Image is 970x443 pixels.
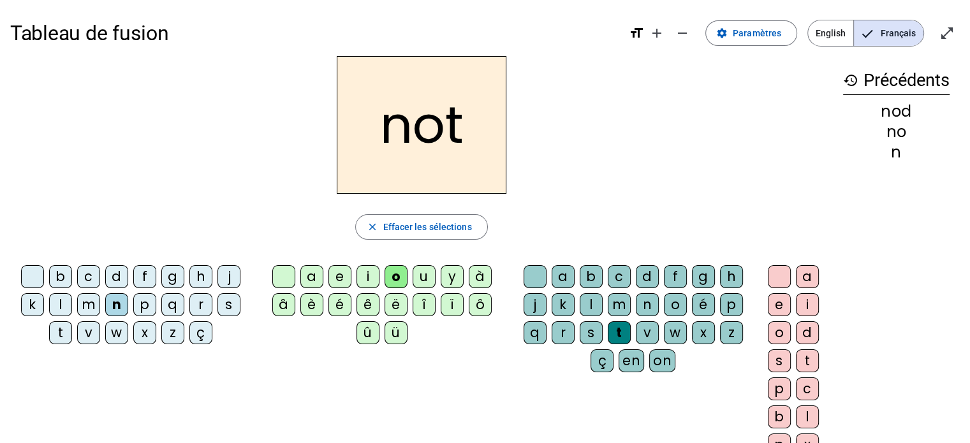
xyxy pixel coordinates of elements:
[49,265,72,288] div: b
[217,293,240,316] div: s
[768,377,791,400] div: p
[649,349,675,372] div: on
[768,405,791,428] div: b
[133,321,156,344] div: x
[843,104,950,119] div: nod
[300,265,323,288] div: a
[720,293,743,316] div: p
[161,321,184,344] div: z
[664,265,687,288] div: f
[328,293,351,316] div: é
[272,293,295,316] div: â
[591,349,614,372] div: ç
[619,349,644,372] div: en
[524,293,547,316] div: j
[385,321,408,344] div: ü
[796,265,819,288] div: a
[552,293,575,316] div: k
[608,293,631,316] div: m
[796,377,819,400] div: c
[383,219,471,235] span: Effacer les sélections
[161,265,184,288] div: g
[21,293,44,316] div: k
[649,25,665,41] mat-icon: add
[105,293,128,316] div: n
[469,265,492,288] div: à
[161,293,184,316] div: q
[580,265,603,288] div: b
[105,321,128,344] div: w
[10,13,619,54] h1: Tableau de fusion
[580,293,603,316] div: l
[808,20,853,46] span: English
[337,56,506,194] h2: not
[664,321,687,344] div: w
[49,293,72,316] div: l
[441,265,464,288] div: y
[356,265,379,288] div: i
[189,321,212,344] div: ç
[934,20,960,46] button: Entrer en plein écran
[77,265,100,288] div: c
[441,293,464,316] div: ï
[413,293,436,316] div: î
[366,221,378,233] mat-icon: close
[189,293,212,316] div: r
[720,321,743,344] div: z
[413,265,436,288] div: u
[608,265,631,288] div: c
[580,321,603,344] div: s
[636,321,659,344] div: v
[807,20,924,47] mat-button-toggle-group: Language selection
[217,265,240,288] div: j
[692,293,715,316] div: é
[796,405,819,428] div: l
[843,124,950,140] div: no
[77,321,100,344] div: v
[768,321,791,344] div: o
[733,25,781,41] span: Paramètres
[105,265,128,288] div: d
[768,293,791,316] div: e
[692,321,715,344] div: x
[636,265,659,288] div: d
[796,349,819,372] div: t
[133,293,156,316] div: p
[692,265,715,288] div: g
[552,265,575,288] div: a
[644,20,670,46] button: Augmenter la taille de la police
[670,20,695,46] button: Diminuer la taille de la police
[796,293,819,316] div: i
[716,27,728,39] mat-icon: settings
[705,20,797,46] button: Paramètres
[300,293,323,316] div: è
[939,25,955,41] mat-icon: open_in_full
[49,321,72,344] div: t
[524,321,547,344] div: q
[328,265,351,288] div: e
[843,73,858,88] mat-icon: history
[629,25,644,41] mat-icon: format_size
[133,265,156,288] div: f
[469,293,492,316] div: ô
[608,321,631,344] div: t
[664,293,687,316] div: o
[77,293,100,316] div: m
[636,293,659,316] div: n
[796,321,819,344] div: d
[355,214,487,240] button: Effacer les sélections
[843,145,950,160] div: n
[189,265,212,288] div: h
[356,293,379,316] div: ê
[768,349,791,372] div: s
[720,265,743,288] div: h
[854,20,923,46] span: Français
[385,265,408,288] div: o
[843,66,950,95] h3: Précédents
[356,321,379,344] div: û
[385,293,408,316] div: ë
[675,25,690,41] mat-icon: remove
[552,321,575,344] div: r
